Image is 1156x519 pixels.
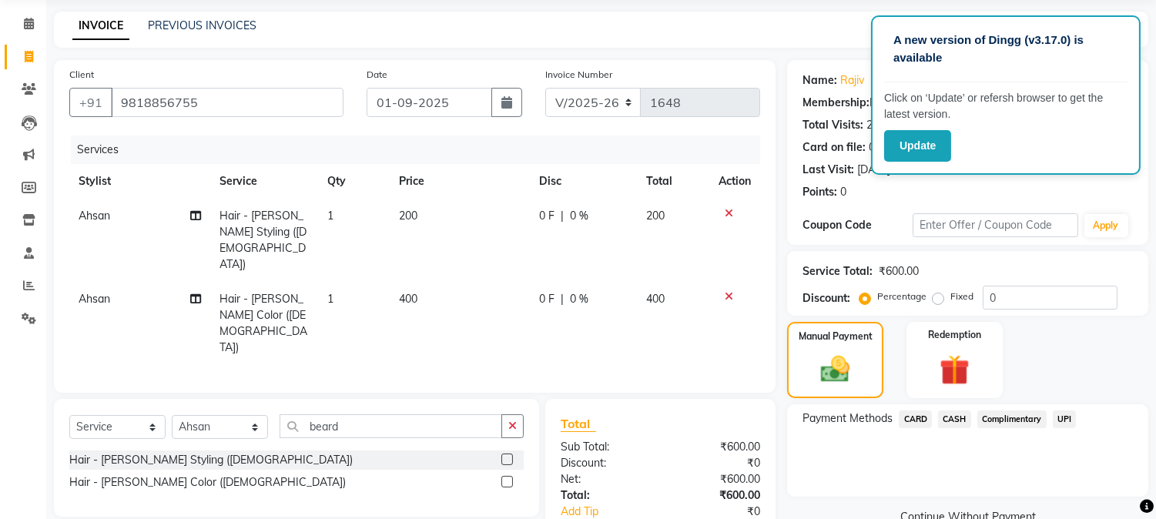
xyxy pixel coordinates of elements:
div: 0 [869,139,875,156]
div: Hair - [PERSON_NAME] Styling ([DEMOGRAPHIC_DATA]) [69,452,353,468]
div: Points: [802,184,837,200]
span: Payment Methods [802,410,893,427]
label: Date [367,68,387,82]
label: Client [69,68,94,82]
a: INVOICE [72,12,129,40]
th: Stylist [69,164,210,199]
img: _gift.svg [930,351,979,389]
span: 0 % [570,208,588,224]
div: Last Visit: [802,162,854,178]
input: Enter Offer / Coupon Code [913,213,1077,237]
label: Fixed [950,290,973,303]
div: ₹0 [661,455,772,471]
div: Card on file: [802,139,866,156]
p: A new version of Dingg (v3.17.0) is available [893,32,1118,66]
span: CARD [899,410,932,428]
span: 1 [327,292,333,306]
span: 200 [646,209,665,223]
img: _cash.svg [812,353,858,386]
div: ₹600.00 [879,263,919,280]
span: CASH [938,410,971,428]
th: Action [709,164,760,199]
div: Discount: [549,455,661,471]
button: Update [884,130,951,162]
span: Hair - [PERSON_NAME] Styling ([DEMOGRAPHIC_DATA]) [219,209,307,271]
p: Click on ‘Update’ or refersh browser to get the latest version. [884,90,1128,122]
label: Invoice Number [545,68,612,82]
th: Service [210,164,318,199]
div: Total Visits: [802,117,863,133]
a: PREVIOUS INVOICES [148,18,256,32]
div: No Active Membership [802,95,1133,111]
div: ₹600.00 [661,471,772,487]
span: Complimentary [977,410,1047,428]
span: 200 [399,209,417,223]
div: Name: [802,72,837,89]
div: 0 [840,184,846,200]
span: 0 F [539,291,555,307]
input: Search by Name/Mobile/Email/Code [111,88,343,117]
span: | [561,291,564,307]
span: 400 [646,292,665,306]
div: Sub Total: [549,439,661,455]
span: 1 [327,209,333,223]
a: Rajiv [840,72,864,89]
th: Qty [318,164,390,199]
button: +91 [69,88,112,117]
div: Coupon Code [802,217,913,233]
label: Percentage [877,290,926,303]
div: Net: [549,471,661,487]
span: UPI [1053,410,1077,428]
th: Total [637,164,710,199]
span: Total [561,416,596,432]
label: Redemption [928,328,981,342]
div: Membership: [802,95,870,111]
span: Ahsan [79,292,110,306]
span: 0 % [570,291,588,307]
div: 22 [866,117,879,133]
input: Search or Scan [280,414,502,438]
div: Discount: [802,290,850,306]
span: Hair - [PERSON_NAME] Color ([DEMOGRAPHIC_DATA]) [219,292,307,354]
div: Hair - [PERSON_NAME] Color ([DEMOGRAPHIC_DATA]) [69,474,346,491]
div: Service Total: [802,263,873,280]
span: 400 [399,292,417,306]
span: Ahsan [79,209,110,223]
span: | [561,208,564,224]
div: ₹600.00 [661,487,772,504]
th: Disc [530,164,637,199]
div: ₹600.00 [661,439,772,455]
label: Manual Payment [799,330,873,343]
span: 0 F [539,208,555,224]
div: Total: [549,487,661,504]
div: Services [71,136,772,164]
th: Price [390,164,530,199]
div: [DATE] [857,162,890,178]
button: Apply [1084,214,1128,237]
